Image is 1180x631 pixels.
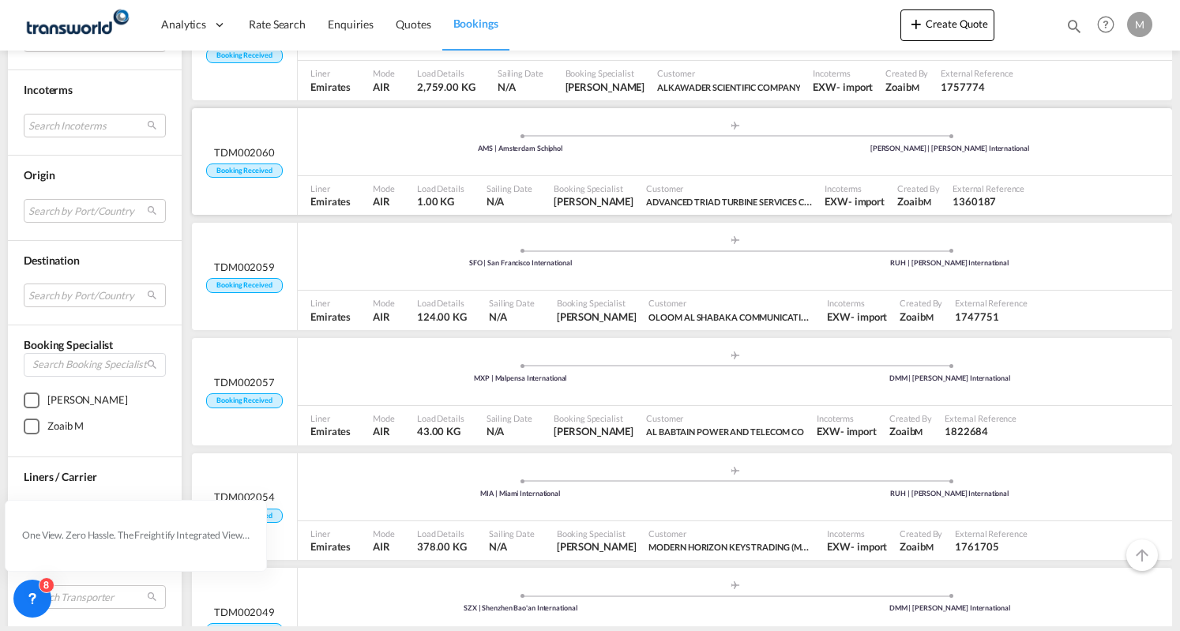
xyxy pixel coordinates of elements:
[554,194,633,208] span: Mohammed Shahil
[648,297,814,309] span: Customer
[310,67,351,79] span: Liner
[900,9,994,41] button: icon-plus 400-fgCreate Quote
[487,412,532,424] span: Sailing Date
[911,82,919,92] span: M
[24,83,73,96] span: Incoterms
[146,359,158,370] md-icon: icon-magnify
[206,393,282,408] span: Booking Received
[900,528,942,539] span: Created By
[953,194,1024,208] span: 1360187
[735,489,1165,499] div: RUH | [PERSON_NAME] International
[735,258,1165,269] div: RUH | [PERSON_NAME] International
[24,254,80,267] span: Destination
[310,528,351,539] span: Liner
[417,412,464,424] span: Load Details
[813,80,873,94] span: EXW import
[851,539,887,554] div: - import
[373,80,395,94] span: AIR
[955,528,1027,539] span: External Reference
[885,67,928,79] span: Created By
[47,392,128,408] div: Mohammed Shahil
[24,338,113,351] span: Booking Specialist
[206,163,282,178] span: Booking Received
[825,194,848,208] div: EXW
[24,253,166,269] div: Destination
[306,258,735,269] div: SFO | San Francisco International
[566,67,645,79] span: Booking Specialist
[885,80,928,94] span: Zoaib M
[926,312,934,322] span: M
[941,67,1013,79] span: External Reference
[726,122,745,130] md-icon: assets/icons/custom/roll-o-plane.svg
[735,603,1165,614] div: DMM | [PERSON_NAME] International
[825,182,885,194] span: Incoterms
[900,310,942,324] span: Zoaib M
[735,374,1165,384] div: DMM | [PERSON_NAME] International
[646,424,804,438] span: AL BABTAIN POWER AND TELECOM CO
[417,540,467,553] span: 378.00 KG
[24,7,130,43] img: 1a84b2306ded11f09c1219774cd0a0fe.png
[373,412,395,424] span: Mode
[646,426,804,437] span: AL BABTAIN POWER AND TELECOM CO
[206,278,282,293] span: Booking Received
[557,539,637,554] span: Mohammed Shahil
[1133,546,1152,565] md-icon: icon-arrow-up
[489,310,535,324] span: N/A
[827,539,851,554] div: EXW
[192,108,1172,216] div: TDM002060 Booking Received assets/icons/custom/ship-fill.svgassets/icons/custom/roll-o-plane.svgP...
[396,17,430,31] span: Quotes
[47,419,84,434] div: Zoaib M
[907,14,926,33] md-icon: icon-plus 400-fg
[214,490,275,504] span: TDM002054
[24,167,166,183] div: Origin
[945,412,1017,424] span: External Reference
[646,182,812,194] span: Customer
[489,539,535,554] span: N/A
[310,310,351,324] span: Emirates
[498,80,543,94] span: N/A
[735,144,1165,154] div: [PERSON_NAME] | [PERSON_NAME] International
[554,424,633,438] span: Mohammed Shahil
[1126,539,1158,571] button: Go to Top
[310,182,351,194] span: Liner
[900,539,942,554] span: Zoaib M
[328,17,374,31] span: Enquiries
[955,310,1027,324] span: 1747751
[813,67,873,79] span: Incoterms
[827,539,887,554] span: EXW import
[825,194,885,208] span: EXW import
[214,605,275,619] span: TDM002049
[373,539,395,554] span: AIR
[554,412,633,424] span: Booking Specialist
[889,424,932,438] span: Zoaib M
[851,310,887,324] div: - import
[1127,12,1152,37] div: M
[646,195,831,208] span: ADVANCED TRIAD TURBINE SERVICES CO. LTD.
[310,412,351,424] span: Liner
[827,310,887,324] span: EXW import
[827,310,851,324] div: EXW
[897,194,940,208] span: Zoaib M
[417,195,454,208] span: 1.00 KG
[726,581,745,589] md-icon: assets/icons/custom/roll-o-plane.svg
[1092,11,1127,39] div: Help
[557,310,637,324] span: Mohammed Shahil
[566,80,645,94] span: Mohammed Shahil
[817,424,877,438] span: EXW import
[648,539,814,554] span: MODERN HORIZON KEYS TRADING (MHK)
[1065,17,1083,41] div: icon-magnify
[373,528,395,539] span: Mode
[726,351,745,359] md-icon: assets/icons/custom/roll-o-plane.svg
[648,310,814,324] span: OLOOM AL SHABAKA COMMUNICATION CO. LLC
[306,489,735,499] div: MIA | Miami International
[646,412,804,424] span: Customer
[487,182,532,194] span: Sailing Date
[373,297,395,309] span: Mode
[923,197,931,207] span: M
[310,424,351,438] span: Emirates
[417,310,467,323] span: 124.00 KG
[941,80,1013,94] span: 1757774
[554,182,633,194] span: Booking Specialist
[955,297,1027,309] span: External Reference
[373,310,395,324] span: AIR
